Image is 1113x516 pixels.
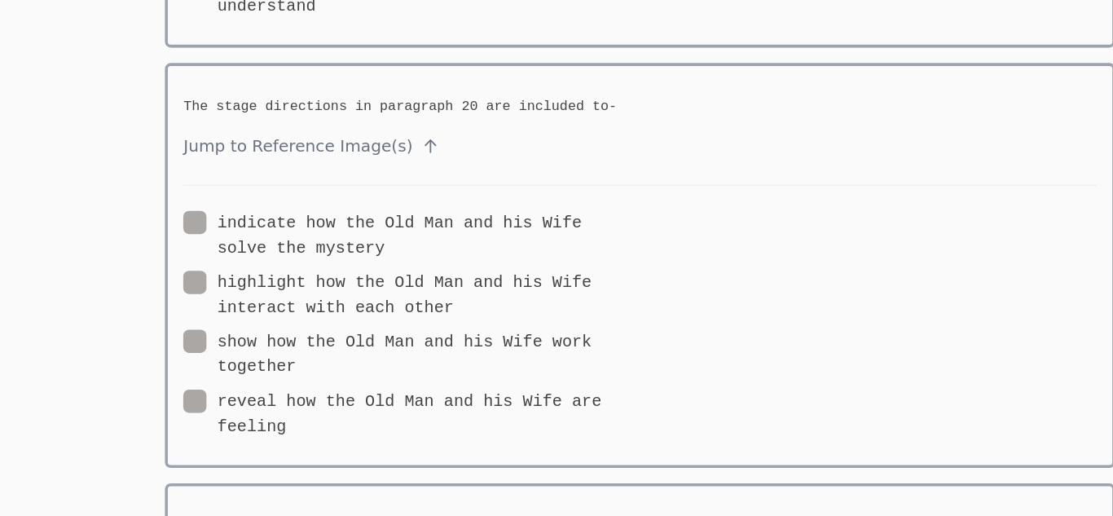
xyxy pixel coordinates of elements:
[171,335,556,377] label: reveal how the Old Man and his Wife are feeling
[171,88,942,105] h5: The stage directions in paragraph 20 are included to-
[171,443,942,512] h5: Read these lines from the paragraphs 9and 23 of the drama. OLD MAN: Now butter my biscuit! Where ...
[171,184,556,227] label: indicate how the Old Man and his Wife solve the mystery
[171,235,556,277] label: highlight how the Old Man and his Wife interact with each other
[171,118,942,142] span: Jump to Reference Image(s)
[171,284,556,327] label: show how the Old Man and his Wife work together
